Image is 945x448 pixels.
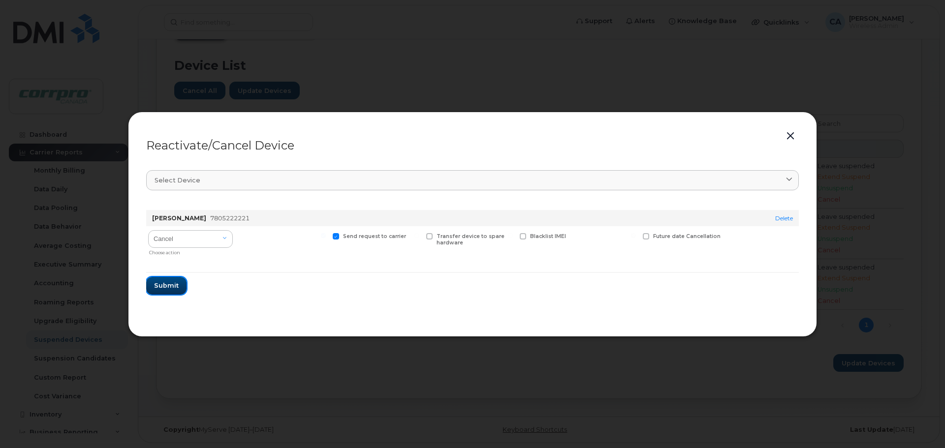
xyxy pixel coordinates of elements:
input: Send request to carrier [321,233,326,238]
button: Submit [146,277,187,295]
span: Future date Cancellation [653,233,721,239]
strong: [PERSON_NAME] [152,214,206,222]
span: 7805222221 [210,214,250,222]
span: Transfer device to spare hardware [437,233,504,246]
input: Blacklist IMEI [508,233,513,238]
span: Submit [154,281,179,290]
span: Send request to carrier [343,233,406,239]
a: Select device [146,170,799,190]
div: Choose action [149,246,233,256]
div: Reactivate/Cancel Device [146,140,799,151]
span: Blacklist IMEI [530,233,566,239]
input: Transfer device to spare hardware [414,233,419,238]
span: Select device [155,176,200,185]
a: Delete [775,214,793,222]
input: Future date Cancellation [631,233,636,238]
